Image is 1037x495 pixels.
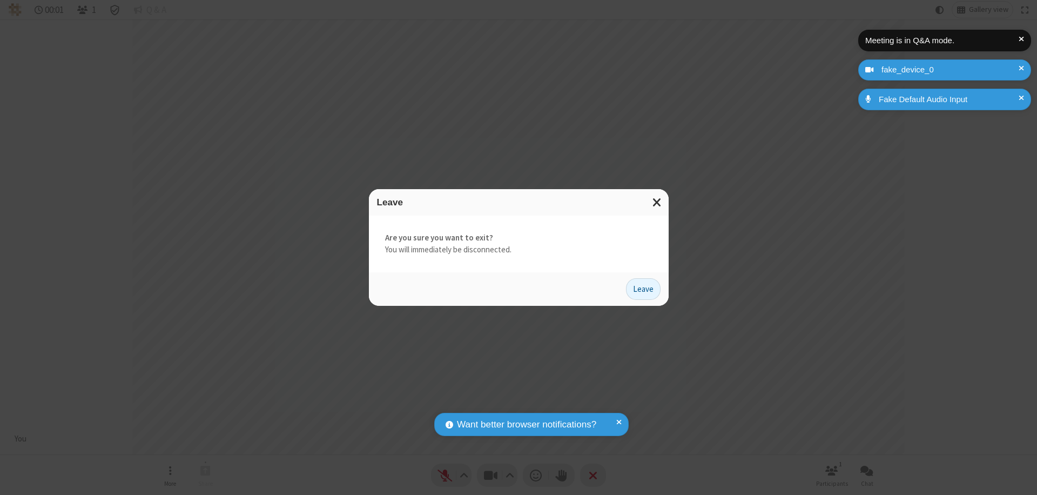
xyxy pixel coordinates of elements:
div: Fake Default Audio Input [875,93,1023,106]
button: Close modal [646,189,669,216]
strong: Are you sure you want to exit? [385,232,652,244]
h3: Leave [377,197,661,208]
button: Leave [626,278,661,300]
div: Meeting is in Q&A mode. [865,35,1019,47]
div: fake_device_0 [878,64,1023,76]
span: Want better browser notifications? [457,418,596,432]
div: You will immediately be disconnected. [369,216,669,272]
